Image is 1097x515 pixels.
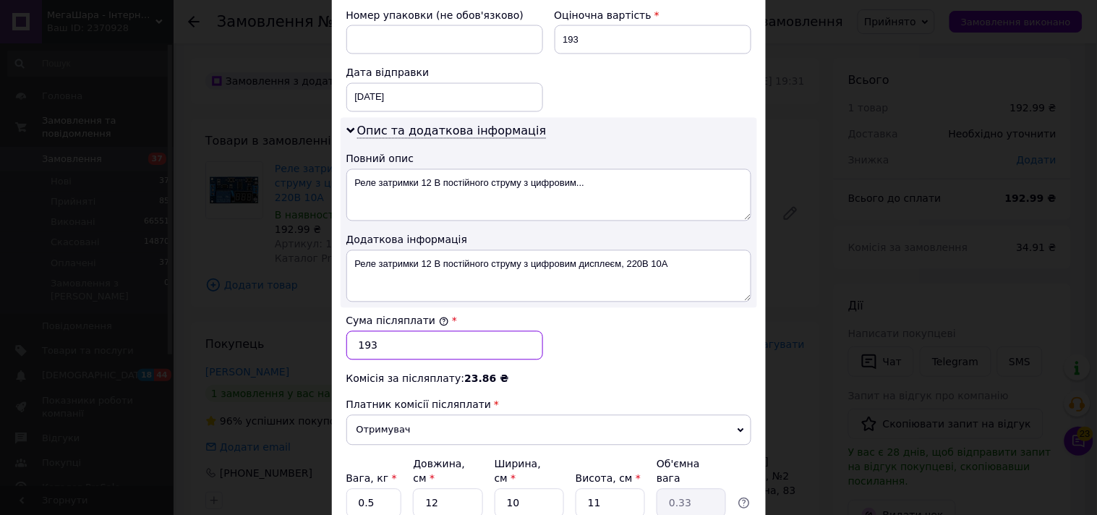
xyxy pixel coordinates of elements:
label: Вага, кг [346,473,397,485]
div: Дата відправки [346,66,543,80]
label: Довжина, см [413,459,465,485]
div: Об'ємна вага [657,457,726,486]
label: Висота, см [576,473,641,485]
span: 23.86 ₴ [464,373,508,385]
span: Отримувач [346,415,751,446]
div: Повний опис [346,152,751,166]
div: Комісія за післяплату: [346,372,751,386]
label: Сума післяплати [346,315,449,327]
label: Ширина, см [495,459,541,485]
span: Платник комісії післяплати [346,399,492,411]
span: Опис та додаткова інформація [357,124,547,139]
textarea: Реле затримки 12 В постійного струму з цифровим... [346,169,751,221]
div: Номер упаковки (не обов'язково) [346,8,543,22]
div: Додаткова інформація [346,233,751,247]
div: Оціночна вартість [555,8,751,22]
textarea: Реле затримки 12 В постійного струму з цифровим дисплеєм, 220В 10А [346,250,751,302]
